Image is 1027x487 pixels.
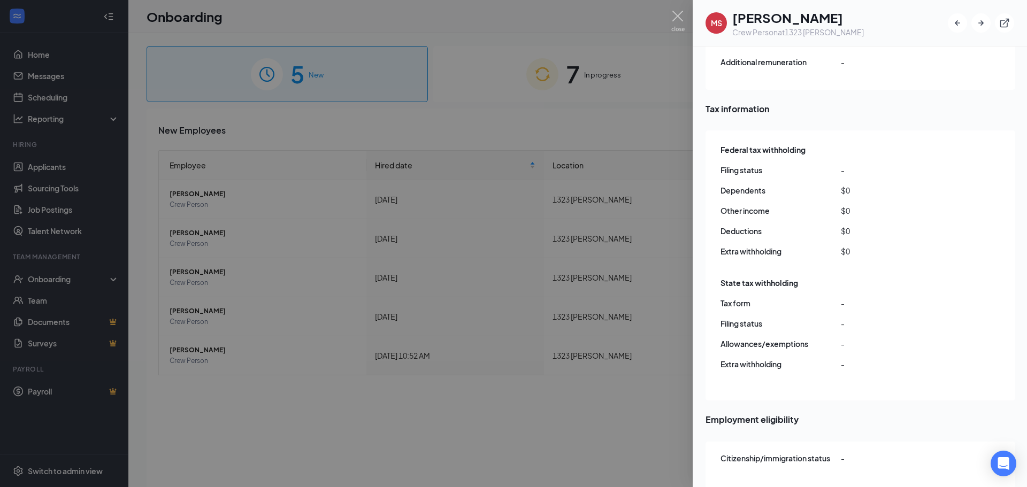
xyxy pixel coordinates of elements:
span: $0 [841,245,961,257]
span: Filing status [721,164,841,176]
span: - [841,358,961,370]
svg: ExternalLink [999,18,1010,28]
span: - [841,56,961,68]
span: Additional remuneration [721,56,841,68]
span: $0 [841,184,961,196]
span: Dependents [721,184,841,196]
span: Citizenship/immigration status [721,452,841,464]
div: Crew Person at 1323 [PERSON_NAME] [732,27,864,37]
span: Extra withholding [721,245,841,257]
button: ArrowRight [971,13,991,33]
span: $0 [841,205,961,217]
span: - [841,318,961,329]
span: $0 [841,225,961,237]
span: Tax form [721,297,841,309]
div: MS [711,18,722,28]
span: - [841,452,961,464]
span: Deductions [721,225,841,237]
span: Other income [721,205,841,217]
button: ArrowLeftNew [948,13,967,33]
button: ExternalLink [995,13,1014,33]
span: - [841,164,961,176]
span: Employment eligibility [706,413,1015,426]
span: - [841,297,961,309]
svg: ArrowLeftNew [952,18,963,28]
h1: [PERSON_NAME] [732,9,864,27]
span: Federal tax withholding [721,144,806,156]
span: - [841,338,961,350]
div: Open Intercom Messenger [991,451,1016,476]
span: Filing status [721,318,841,329]
span: Allowances/exemptions [721,338,841,350]
span: Extra withholding [721,358,841,370]
span: Tax information [706,102,1015,115]
span: State tax withholding [721,277,798,289]
svg: ArrowRight [976,18,986,28]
